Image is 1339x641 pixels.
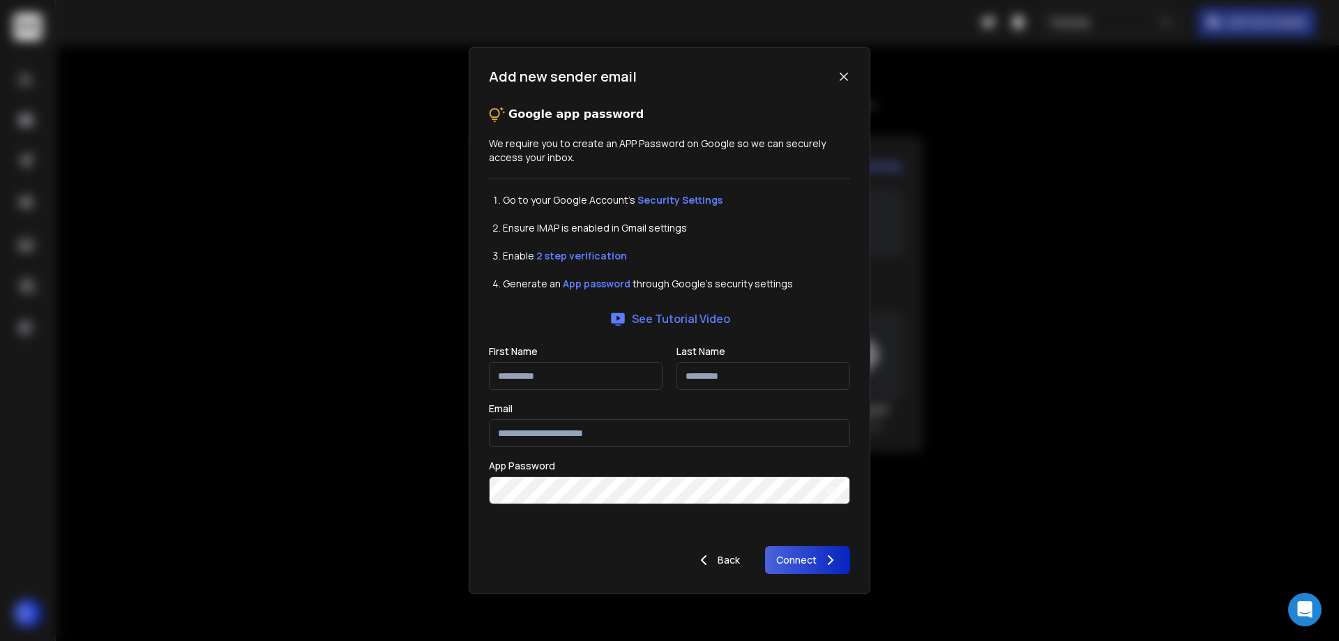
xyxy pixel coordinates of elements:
li: Go to your Google Account’s [503,193,850,207]
label: Last Name [676,347,725,356]
li: Ensure IMAP is enabled in Gmail settings [503,221,850,235]
div: Open Intercom Messenger [1288,593,1322,626]
a: Security Settings [637,193,723,206]
a: 2 step verification [536,249,627,262]
label: First Name [489,347,538,356]
h1: Add new sender email [489,67,637,86]
p: We require you to create an APP Password on Google so we can securely access your inbox. [489,137,850,165]
button: Back [684,546,751,574]
a: App password [563,277,630,290]
img: tips [489,106,506,123]
a: See Tutorial Video [610,310,730,327]
p: Google app password [508,106,644,123]
label: Email [489,404,513,414]
label: App Password [489,461,555,471]
button: Connect [765,546,850,574]
li: Enable [503,249,850,263]
li: Generate an through Google's security settings [503,277,850,291]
